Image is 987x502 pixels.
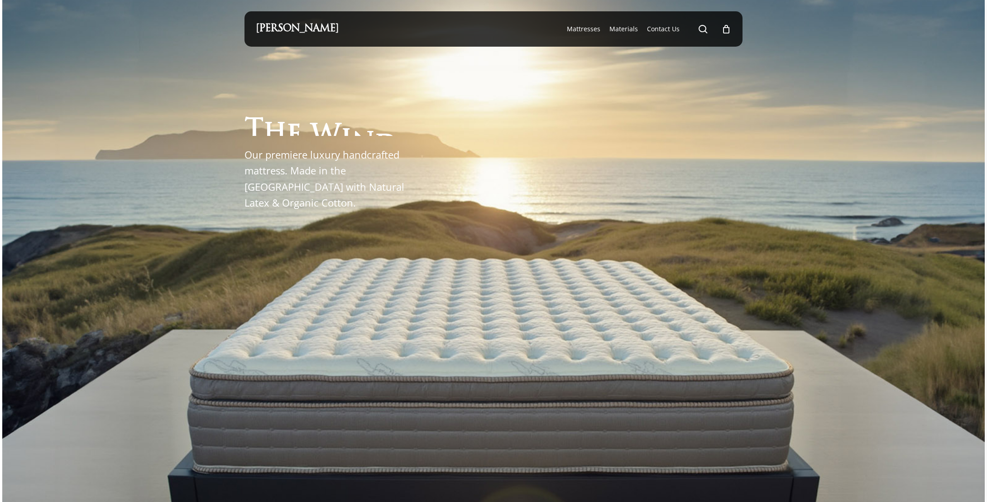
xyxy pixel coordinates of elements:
[567,24,600,33] span: Mattresses
[647,24,680,33] span: Contact Us
[397,135,412,162] span: s
[244,118,264,145] span: T
[647,24,680,34] a: Contact Us
[264,120,287,147] span: h
[287,121,302,149] span: e
[256,24,339,34] a: [PERSON_NAME]
[375,131,397,159] span: d
[609,24,638,34] a: Materials
[311,124,341,151] span: W
[562,11,731,47] nav: Main Menu
[352,129,375,156] span: n
[244,108,453,136] h1: The Windsor
[341,126,352,154] span: i
[567,24,600,34] a: Mattresses
[609,24,638,33] span: Materials
[244,147,414,211] p: Our premiere luxury handcrafted mattress. Made in the [GEOGRAPHIC_DATA] with Natural Latex & Orga...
